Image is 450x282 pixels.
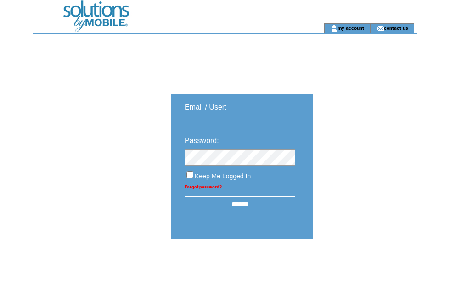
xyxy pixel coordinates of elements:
img: contact_us_icon.gif;jsessionid=1D8D572DE39AF5EBF75F624ADDDF4E02 [377,25,384,32]
a: Forgot password? [185,184,222,189]
img: account_icon.gif;jsessionid=1D8D572DE39AF5EBF75F624ADDDF4E02 [331,25,337,32]
span: Email / User: [185,103,227,111]
span: Password: [185,137,219,144]
img: transparent.png;jsessionid=1D8D572DE39AF5EBF75F624ADDDF4E02 [340,262,386,274]
span: Keep Me Logged In [195,172,251,180]
a: my account [337,25,364,31]
a: contact us [384,25,408,31]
